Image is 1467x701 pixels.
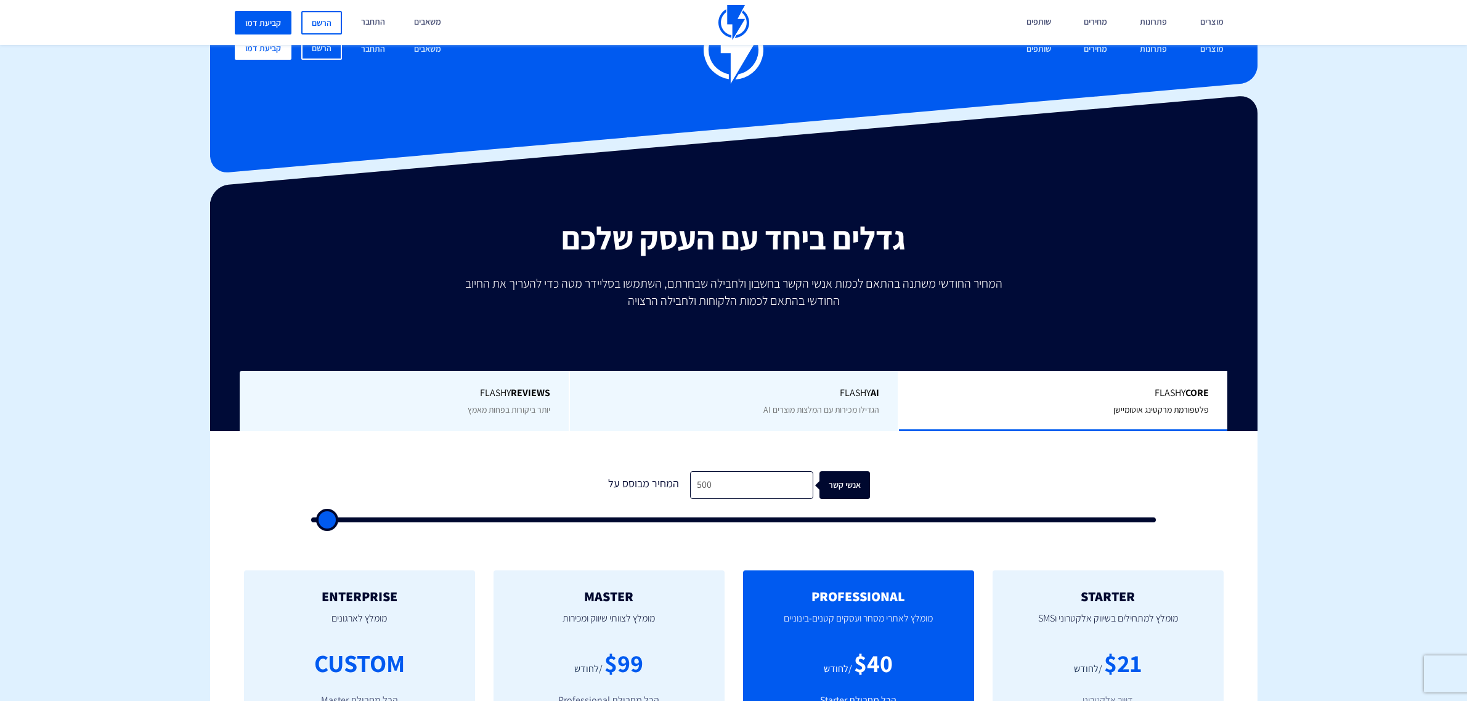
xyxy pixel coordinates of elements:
[219,221,1248,256] h2: גדלים ביחד עם העסק שלכם
[468,404,550,415] span: יותר ביקורות בפחות מאמץ
[1017,36,1060,63] a: שותפים
[457,275,1011,309] p: המחיר החודשי משתנה בהתאם לכמות אנשי הקשר בחשבון ולחבילה שבחרתם, השתמשו בסליידר מטה כדי להעריך את ...
[1113,404,1209,415] span: פלטפורמת מרקטינג אוטומיישן
[258,386,550,400] span: Flashy
[301,36,342,60] a: הרשם
[235,11,291,34] a: קביעת דמו
[262,589,457,604] h2: ENTERPRISE
[405,36,450,63] a: משאבים
[262,604,457,646] p: מומלץ לארגונים
[512,604,706,646] p: מומלץ לצוותי שיווק ומכירות
[1011,604,1205,646] p: מומלץ למתחילים בשיווק אלקטרוני וSMS
[762,604,956,646] p: מומלץ לאתרי מסחר ועסקים קטנים-בינוניים
[917,386,1209,400] span: Flashy
[511,386,550,399] b: REVIEWS
[1074,662,1102,676] div: /לחודש
[301,11,342,34] a: הרשם
[1104,646,1142,681] div: $21
[314,646,405,681] div: CUSTOM
[604,646,643,681] div: $99
[352,36,394,63] a: התחבר
[1185,386,1209,399] b: Core
[831,471,881,499] div: אנשי קשר
[512,589,706,604] h2: MASTER
[1011,589,1205,604] h2: STARTER
[1191,36,1233,63] a: מוצרים
[1075,36,1116,63] a: מחירים
[763,404,879,415] span: הגדילו מכירות עם המלצות מוצרים AI
[598,471,690,499] div: המחיר מבוסס על
[854,646,893,681] div: $40
[574,662,603,676] div: /לחודש
[824,662,852,676] div: /לחודש
[588,386,880,400] span: Flashy
[235,36,291,60] a: קביעת דמו
[871,386,879,399] b: AI
[1131,36,1176,63] a: פתרונות
[762,589,956,604] h2: PROFESSIONAL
